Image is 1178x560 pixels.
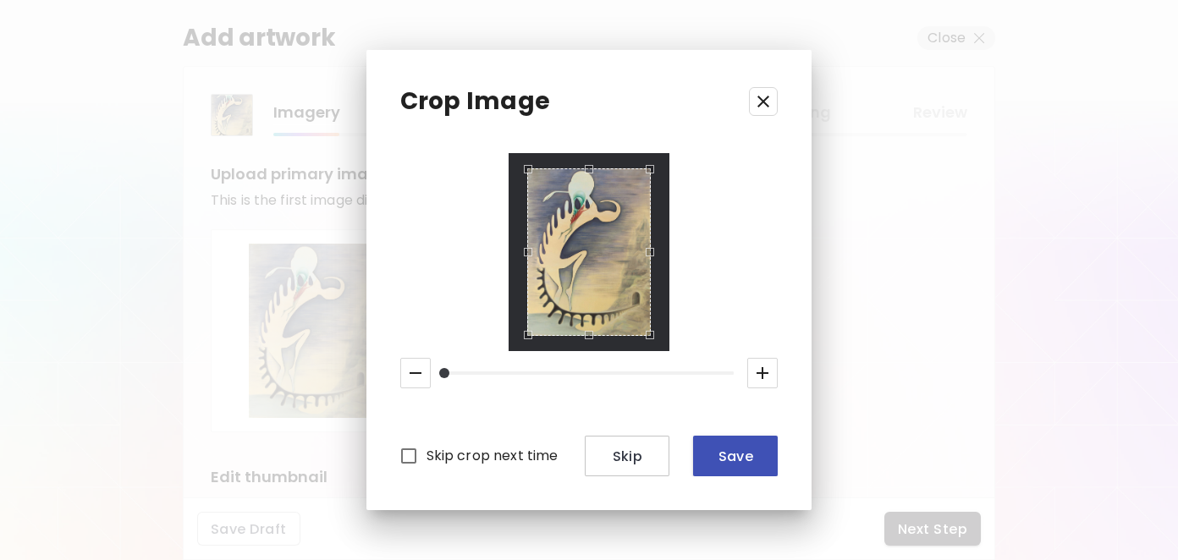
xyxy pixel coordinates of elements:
span: Skip [598,447,656,465]
span: Skip crop next time [427,446,559,466]
button: Skip [585,436,669,476]
p: Crop Image [400,84,551,119]
div: Use the arrow keys to move the crop selection area [527,168,650,337]
button: Save [693,436,778,476]
span: Save [707,447,764,465]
